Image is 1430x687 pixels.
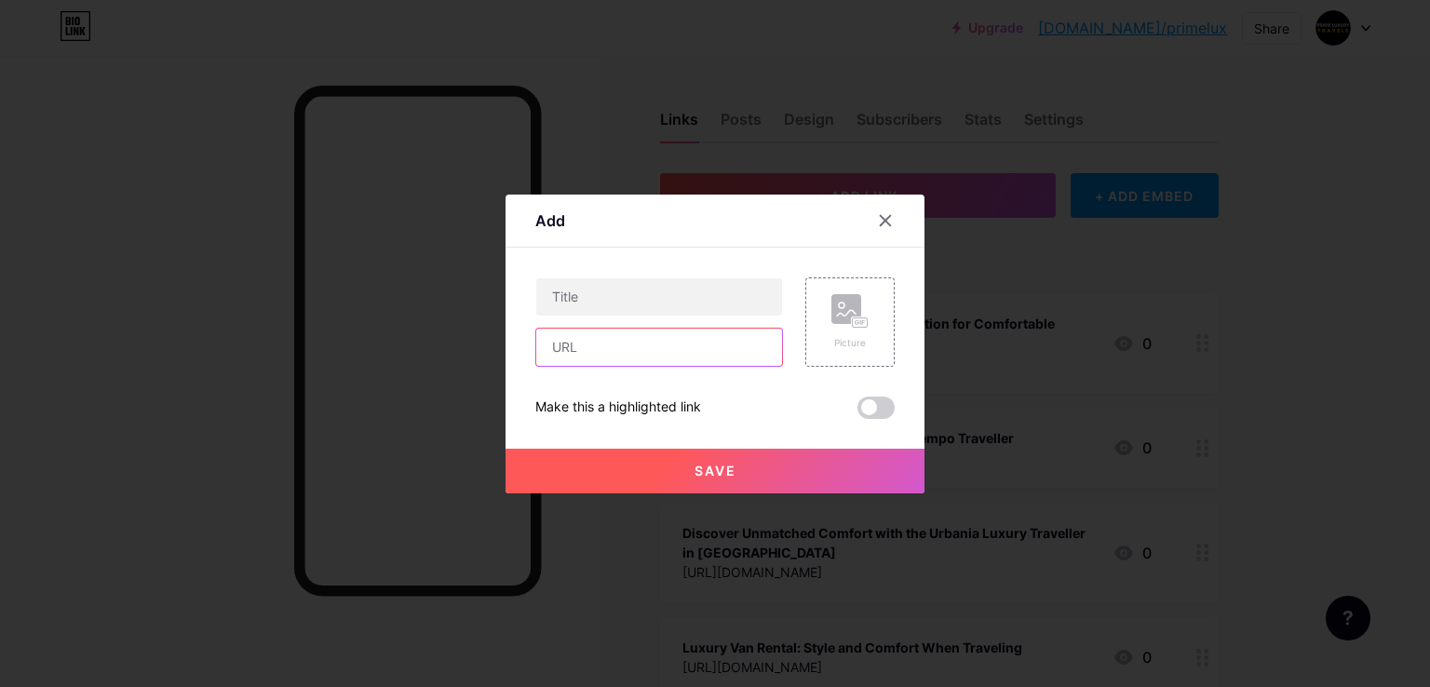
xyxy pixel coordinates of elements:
[831,336,869,350] div: Picture
[536,329,782,366] input: URL
[535,397,701,419] div: Make this a highlighted link
[695,463,736,478] span: Save
[535,209,565,232] div: Add
[506,449,924,493] button: Save
[536,278,782,316] input: Title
